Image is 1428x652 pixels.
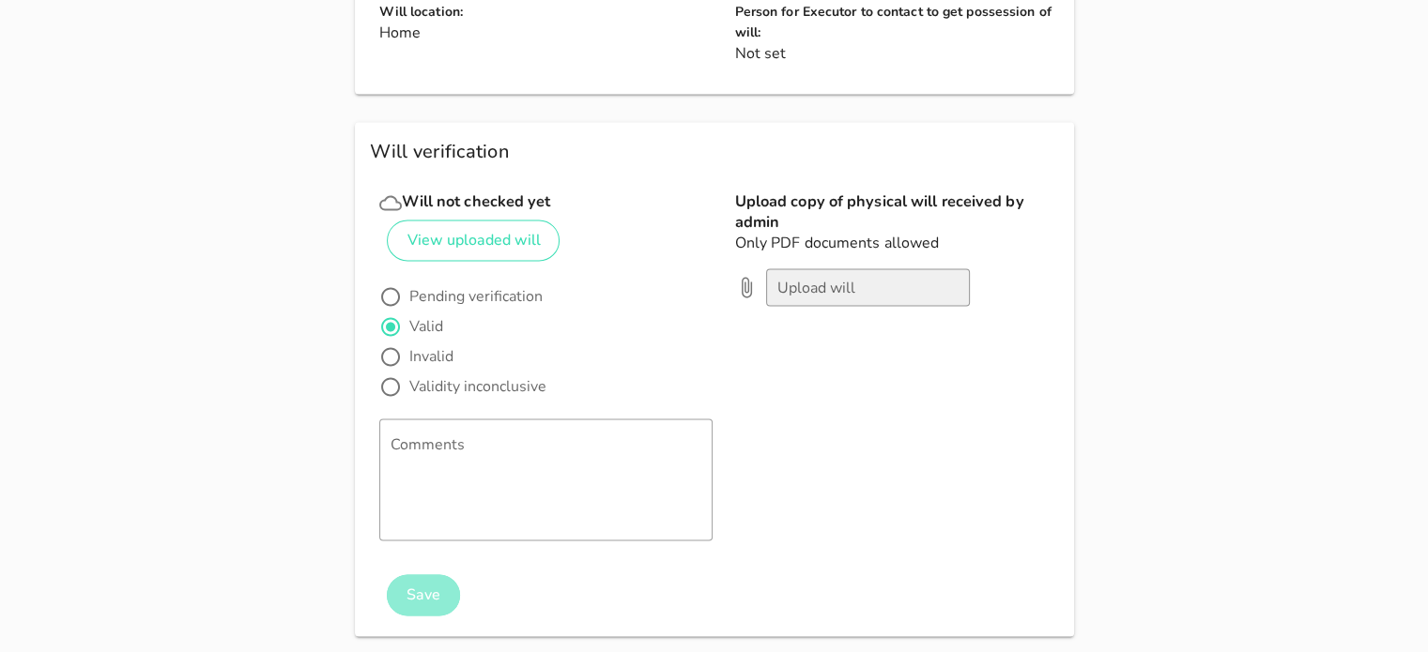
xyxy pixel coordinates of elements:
label: Validity inconclusive [409,377,713,396]
div: Will verification [355,122,1074,182]
p: Not set [735,43,1068,64]
label: Invalid [409,347,713,366]
span: View uploaded will [406,230,540,250]
p: Only PDF documents allowed [735,233,1068,253]
label: Valid [409,317,713,336]
button: Upload will prepended action [729,275,763,299]
h4: Person for Executor to contact to get possession of will: [735,2,1068,43]
h4: Will location: [379,2,713,23]
button: View uploaded will [387,220,560,261]
p: Home [379,23,713,43]
span: Save [405,584,441,605]
label: Pending verification [409,287,713,306]
button: Save [387,574,460,615]
h3: Will not checked yet [379,191,713,214]
h3: Upload copy of physical will received by admin [735,191,1068,233]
